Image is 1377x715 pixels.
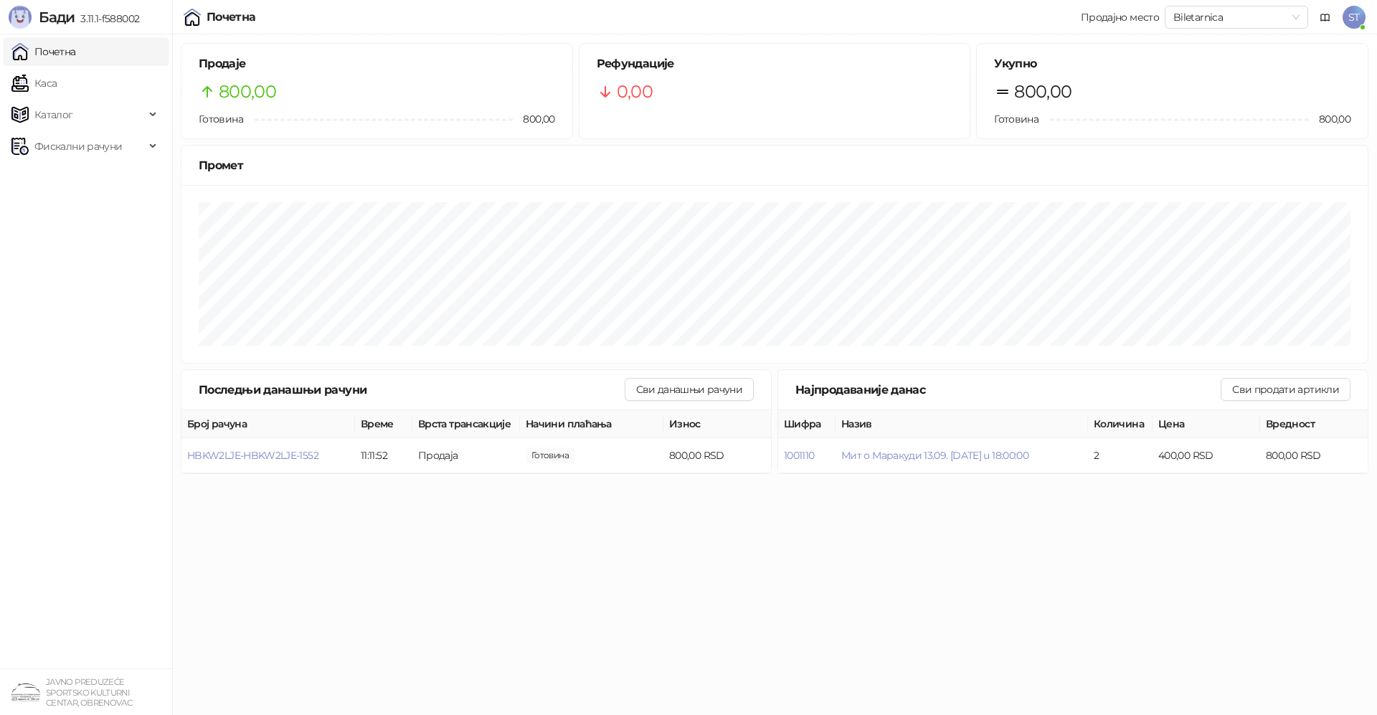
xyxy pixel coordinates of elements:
[841,449,1028,462] button: Мит о Маракуди 13.09. [DATE] u 18:00:00
[187,449,318,462] button: HBKW2LJE-HBKW2LJE-1552
[1260,438,1368,473] td: 800,00 RSD
[663,438,771,473] td: 800,00 RSD
[199,55,555,72] h5: Продаје
[1088,410,1153,438] th: Количина
[526,448,574,463] span: 800,00
[207,11,256,23] div: Почетна
[1014,78,1071,105] span: 800,00
[11,678,40,706] img: 64x64-companyLogo-4a28e1f8-f217-46d7-badd-69a834a81aaf.png
[1088,438,1153,473] td: 2
[11,69,57,98] a: Каса
[778,410,836,438] th: Шифра
[663,410,771,438] th: Износ
[412,438,520,473] td: Продаја
[355,410,412,438] th: Време
[994,113,1038,126] span: Готовина
[199,156,1350,174] div: Промет
[355,438,412,473] td: 11:11:52
[795,381,1221,399] div: Најпродаваније данас
[836,410,1088,438] th: Назив
[9,6,32,29] img: Logo
[1153,438,1260,473] td: 400,00 RSD
[1173,6,1300,28] span: Biletarnica
[75,12,139,25] span: 3.11.1-f588002
[199,381,625,399] div: Последњи данашњи рачуни
[412,410,520,438] th: Врста трансакције
[1153,410,1260,438] th: Цена
[597,55,953,72] h5: Рефундације
[34,132,122,161] span: Фискални рачуни
[181,410,355,438] th: Број рачуна
[11,37,76,66] a: Почетна
[625,378,754,401] button: Сви данашњи рачуни
[219,78,276,105] span: 800,00
[617,78,653,105] span: 0,00
[39,9,75,26] span: Бади
[46,677,132,708] small: JAVNO PREDUZEĆE SPORTSKO KULTURNI CENTAR, OBRENOVAC
[34,100,73,129] span: Каталог
[1221,378,1350,401] button: Сви продати артикли
[1314,6,1337,29] a: Документација
[784,449,815,462] button: 1001110
[1081,12,1159,22] div: Продајно место
[199,113,243,126] span: Готовина
[994,55,1350,72] h5: Укупно
[1260,410,1368,438] th: Вредност
[520,410,663,438] th: Начини плаћања
[513,111,554,127] span: 800,00
[1343,6,1366,29] span: ST
[1309,111,1350,127] span: 800,00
